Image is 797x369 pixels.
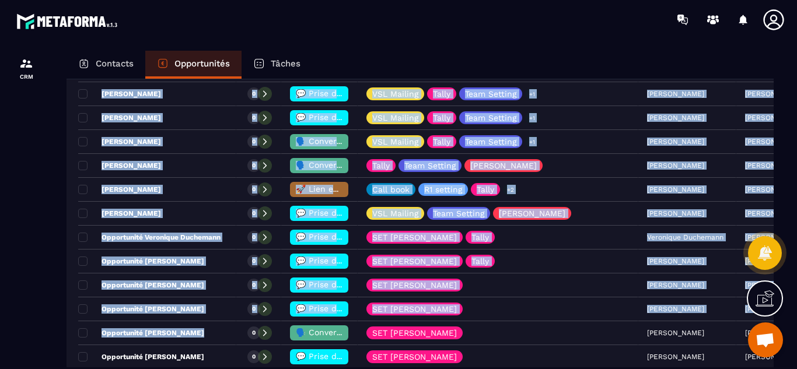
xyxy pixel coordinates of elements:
p: Contacts [96,58,134,69]
p: 0 [252,185,256,194]
p: 0 [252,114,256,122]
p: SET [PERSON_NAME] [372,257,457,265]
span: 💬 Prise de contact effectué [296,352,412,361]
p: [PERSON_NAME] [78,161,161,170]
span: 🗣️ Conversation en cours [296,160,399,170]
a: formationformationCRM [3,48,50,89]
span: 🗣️ Conversation en cours [296,136,399,146]
p: Team Setting [404,161,456,170]
img: formation [19,57,33,71]
img: logo [16,10,121,32]
p: [PERSON_NAME] [499,209,565,217]
p: [PERSON_NAME] [78,137,161,146]
span: 💬 Prise de contact effectué [296,280,412,289]
p: SET [PERSON_NAME] [372,233,457,241]
p: 0 [252,353,256,361]
p: 0 [252,305,256,313]
p: +1 [525,88,539,100]
p: 0 [252,138,256,146]
p: Tally [433,114,450,122]
p: +1 [525,136,539,148]
p: Opportunité [PERSON_NAME] [78,304,204,314]
p: Team Setting [465,114,516,122]
p: Tâches [271,58,300,69]
p: Opportunités [174,58,230,69]
p: Tally [372,161,390,170]
span: 🚀 Lien envoyé & Relance [296,184,398,194]
p: SET [PERSON_NAME] [372,353,457,361]
p: [PERSON_NAME] [78,89,161,99]
p: SET [PERSON_NAME] [372,305,457,313]
span: 💬 Prise de contact effectué [296,304,412,313]
p: +1 [525,112,539,124]
p: SET [PERSON_NAME] [372,329,457,337]
a: Tâches [242,51,312,79]
p: VSL Mailing [372,90,418,98]
p: Tally [433,138,450,146]
p: Opportunité [PERSON_NAME] [78,328,204,338]
span: 💬 Prise de contact effectué [296,208,412,217]
p: 0 [252,281,256,289]
p: 0 [252,90,256,98]
p: Opportunité [PERSON_NAME] [78,256,204,266]
p: Tally [471,257,489,265]
div: Ouvrir le chat [748,322,783,357]
p: Opportunité Veronique Duchemann [78,233,221,242]
p: Opportunité [PERSON_NAME] [78,280,204,290]
p: Team Setting [433,209,484,217]
p: [PERSON_NAME] [78,185,161,194]
p: CRM [3,73,50,80]
p: VSL Mailing [372,138,418,146]
p: VSL Mailing [372,209,418,217]
span: 💬 Prise de contact effectué [296,89,412,98]
p: [PERSON_NAME] [78,113,161,122]
span: 💬 Prise de contact effectué [296,232,412,241]
p: 0 [252,209,256,217]
p: Team Setting [465,90,516,98]
p: Tally [477,185,494,194]
p: 0 [252,257,256,265]
p: SET [PERSON_NAME] [372,281,457,289]
p: [PERSON_NAME] [470,161,537,170]
p: Tally [433,90,450,98]
span: 💬 Prise de contact effectué [296,256,412,265]
p: Team Setting [465,138,516,146]
span: 🗣️ Conversation en cours [296,328,399,337]
p: 0 [252,161,256,170]
p: Tally [471,233,489,241]
p: [PERSON_NAME] [78,209,161,218]
a: Contacts [67,51,145,79]
p: Call book [372,185,410,194]
p: 0 [252,329,256,337]
p: +2 [503,184,518,196]
p: VSL Mailing [372,114,418,122]
p: R1 setting [424,185,462,194]
a: Opportunités [145,51,242,79]
span: 💬 Prise de contact effectué [296,113,412,122]
p: Opportunité [PERSON_NAME] [78,352,204,361]
p: 0 [252,233,256,241]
